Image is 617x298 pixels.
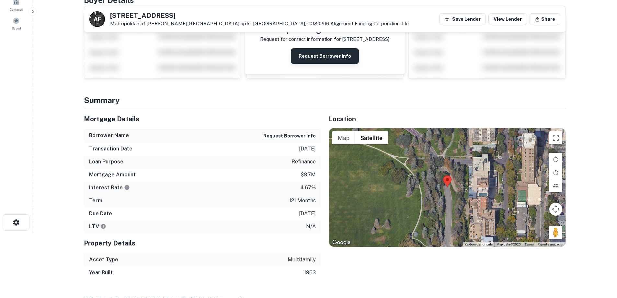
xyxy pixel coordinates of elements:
[299,145,316,153] p: [DATE]
[342,35,389,43] p: [STREET_ADDRESS]
[306,223,316,231] p: n/a
[549,131,562,144] button: Toggle fullscreen view
[89,171,136,179] h6: Mortgage Amount
[439,13,486,25] button: Save Lender
[89,145,132,153] h6: Transaction Date
[94,15,101,24] p: A F
[89,197,102,205] h6: Term
[549,203,562,216] button: Map camera controls
[2,15,30,32] a: Saved
[84,94,566,106] h4: Summary
[89,256,118,264] h6: Asset Type
[332,131,355,144] button: Show street map
[329,114,566,124] h5: Location
[288,256,316,264] p: multifamily
[260,35,341,43] p: Request for contact information for
[84,114,321,124] h5: Mortgage Details
[330,21,410,26] a: Alignment Funding Corporation, Llc.
[304,269,316,277] p: 1963
[12,26,21,31] span: Saved
[89,11,105,27] a: A F
[291,158,316,166] p: refinance
[549,153,562,166] button: Rotate map clockwise
[124,185,130,190] svg: The interest rates displayed on the website are for informational purposes only and may be report...
[331,238,352,247] a: Open this area in Google Maps (opens a new window)
[89,223,106,231] h6: LTV
[301,171,316,179] p: $8.7m
[530,13,560,25] button: Share
[299,210,316,218] p: [DATE]
[84,238,321,248] h5: Property Details
[300,184,316,192] p: 4.67%
[488,13,527,25] a: View Lender
[89,210,112,218] h6: Due Date
[525,243,534,246] a: Terms (opens in new tab)
[10,7,23,12] span: Contacts
[110,12,410,19] h5: [STREET_ADDRESS]
[585,246,617,277] iframe: Chat Widget
[538,243,564,246] a: Report a map error
[263,132,316,140] button: Request Borrower Info
[289,197,316,205] p: 121 months
[549,179,562,192] button: Tilt map
[355,131,388,144] button: Show satellite imagery
[331,238,352,247] img: Google
[89,158,123,166] h6: Loan Purpose
[497,243,521,246] span: Map data ©2025
[89,132,129,139] h6: Borrower Name
[100,223,106,229] svg: LTVs displayed on the website are for informational purposes only and may be reported incorrectly...
[110,21,410,27] p: Metropolitan at [PERSON_NAME][GEOGRAPHIC_DATA] apts. [GEOGRAPHIC_DATA], CO80206
[549,226,562,239] button: Drag Pegman onto the map to open Street View
[291,48,359,64] button: Request Borrower Info
[89,269,113,277] h6: Year Built
[465,242,493,247] button: Keyboard shortcuts
[549,166,562,179] button: Rotate map counterclockwise
[89,184,130,192] h6: Interest Rate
